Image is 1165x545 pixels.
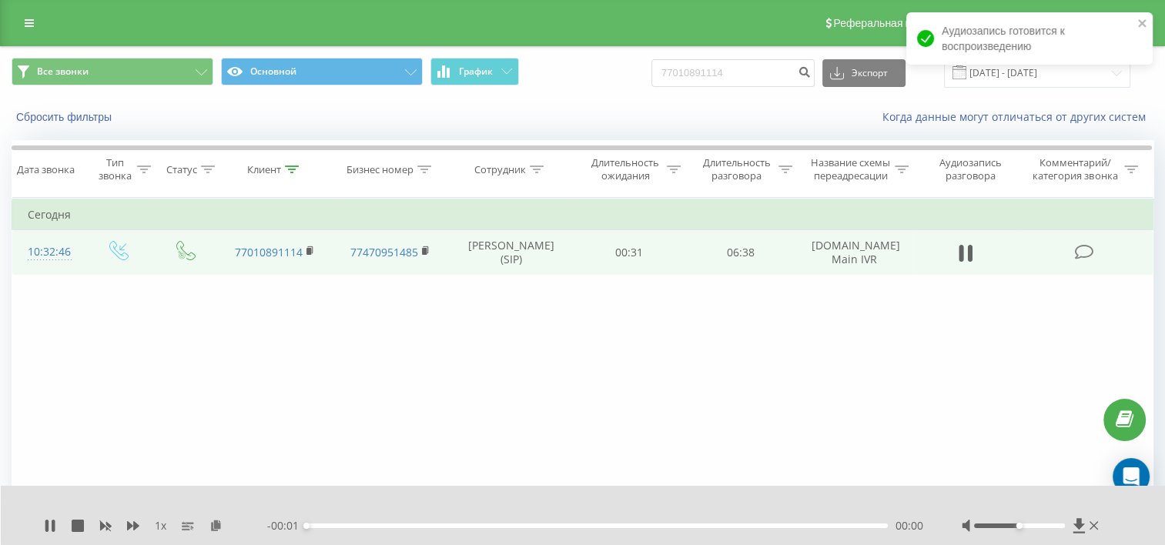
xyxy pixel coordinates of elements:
div: Accessibility label [303,523,310,529]
div: Бизнес номер [346,163,413,176]
div: Название схемы переадресации [810,156,891,182]
td: [DOMAIN_NAME] Main IVR [796,230,912,275]
div: Дата звонка [17,163,75,176]
div: Клиент [247,163,281,176]
span: Все звонки [37,65,89,78]
span: - 00:01 [267,518,306,533]
div: Комментарий/категория звонка [1030,156,1120,182]
div: Статус [166,163,197,176]
td: 00:31 [574,230,685,275]
a: 77470951485 [350,245,418,259]
div: Аудиозапись готовится к воспроизведению [906,12,1153,65]
div: Аудиозапись разговора [926,156,1016,182]
div: Длительность ожидания [588,156,664,182]
a: 77010891114 [235,245,303,259]
button: close [1137,17,1148,32]
span: Реферальная программа [833,17,959,29]
div: Сотрудник [474,163,526,176]
div: 10:32:46 [28,237,68,267]
td: Сегодня [12,199,1153,230]
span: График [459,66,493,77]
td: [PERSON_NAME] (SIP) [449,230,574,275]
td: 06:38 [685,230,796,275]
span: 00:00 [896,518,923,533]
button: Сбросить фильтры [12,110,119,124]
input: Поиск по номеру [651,59,815,87]
button: Экспорт [822,59,906,87]
div: Open Intercom Messenger [1113,458,1150,495]
span: 1 x [155,518,166,533]
div: Accessibility label [1016,523,1023,529]
button: Все звонки [12,58,213,85]
a: Когда данные могут отличаться от других систем [882,109,1153,124]
button: График [430,58,519,85]
div: Длительность разговора [698,156,775,182]
div: Тип звонка [97,156,133,182]
button: Основной [221,58,423,85]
